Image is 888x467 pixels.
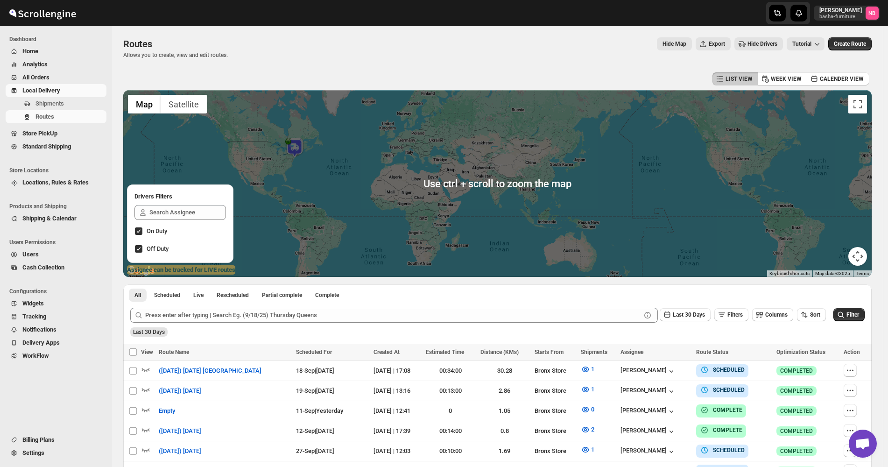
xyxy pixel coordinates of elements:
button: Filters [714,308,748,321]
span: ([DATE]) [DATE] [GEOGRAPHIC_DATA] [159,366,261,375]
div: 00:14:00 [426,426,474,436]
span: Notifications [22,326,56,333]
h2: Drivers Filters [134,192,226,201]
span: Route Status [696,349,728,355]
p: [PERSON_NAME] [819,7,862,14]
div: Bronx Store [535,366,575,375]
button: Keyboard shortcuts [769,270,810,277]
div: Bronx Store [535,406,575,416]
span: 11-Sep | Yesterday [296,407,343,414]
button: Widgets [6,297,106,310]
span: ([DATE]) [DATE] [159,386,201,396]
div: [DATE] | 13:16 [374,386,420,396]
span: Users [22,251,39,258]
span: Store Locations [9,167,107,174]
span: Hide Map [662,40,686,48]
b: COMPLETE [713,407,742,413]
span: CALENDER VIEW [820,75,864,83]
button: Locations, Rules & Rates [6,176,106,189]
span: Route Name [159,349,189,355]
button: COMPLETE [700,405,742,415]
button: [PERSON_NAME] [620,427,676,436]
span: Home [22,48,38,55]
span: 18-Sep | [DATE] [296,367,334,374]
div: 1.69 [480,446,529,456]
b: SCHEDULED [713,367,745,373]
span: Products and Shipping [9,203,107,210]
img: ScrollEngine [7,1,78,25]
span: 19-Sep | [DATE] [296,387,334,394]
div: Bronx Store [535,446,575,456]
span: LIST VIEW [726,75,753,83]
span: 0 [591,406,594,413]
button: 1 [575,362,600,377]
button: LIST VIEW [712,72,758,85]
span: Analytics [22,61,48,68]
span: ([DATE]) [DATE] [159,426,201,436]
span: Filter [846,311,859,318]
button: [PERSON_NAME] [620,367,676,376]
div: Bronx Store [535,426,575,436]
div: 0 [426,406,474,416]
img: Google [126,265,156,277]
span: Live [193,291,204,299]
div: [DATE] | 12:41 [374,406,420,416]
button: All Orders [6,71,106,84]
p: basha-furniture [819,14,862,20]
input: Press enter after typing | Search Eg. (9/18/25) Thursday Queens [145,308,641,323]
button: Shipments [6,97,106,110]
button: User menu [814,6,880,21]
button: COMPLETE [700,425,742,435]
button: Map camera controls [848,247,867,266]
span: Columns [765,311,788,318]
span: COMPLETED [780,447,813,455]
div: [PERSON_NAME] [620,387,676,396]
button: Routes [6,110,106,123]
div: 1.05 [480,406,529,416]
button: Billing Plans [6,433,106,446]
div: 2.86 [480,386,529,396]
button: Columns [752,308,793,321]
button: Analytics [6,58,106,71]
span: Partial complete [262,291,302,299]
span: 1 [591,446,594,453]
span: Hide Drivers [747,40,777,48]
span: Routes [123,38,152,50]
button: [PERSON_NAME] [620,447,676,456]
span: Created At [374,349,400,355]
span: Assignee [620,349,643,355]
button: [PERSON_NAME] [620,407,676,416]
button: SCHEDULED [700,365,745,375]
button: Shipping & Calendar [6,212,106,225]
span: Starts From [535,349,564,355]
text: NB [869,10,876,16]
span: Last 30 Days [133,329,165,335]
span: WEEK VIEW [771,75,802,83]
span: COMPLETED [780,367,813,375]
button: ([DATE]) [DATE] [153,444,207,459]
b: SCHEDULED [713,387,745,393]
span: Billing Plans [22,436,55,443]
span: All Orders [22,74,49,81]
span: View [141,349,153,355]
span: Create Route [834,40,866,48]
button: Empty [153,403,181,418]
span: Routes [35,113,54,120]
button: Home [6,45,106,58]
span: Settings [22,449,44,456]
span: Local Delivery [22,87,60,94]
span: Empty [159,406,175,416]
span: 1 [591,386,594,393]
span: Sort [810,311,820,318]
button: Tutorial [787,37,825,50]
span: Delivery Apps [22,339,60,346]
span: Rescheduled [217,291,249,299]
span: ([DATE]) [DATE] [159,446,201,456]
button: All routes [129,289,147,302]
button: 1 [575,442,600,457]
input: Search Assignee [149,205,226,220]
div: Bronx Store [535,386,575,396]
span: 27-Sep | [DATE] [296,447,334,454]
button: 1 [575,382,600,397]
span: Nael Basha [866,7,879,20]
